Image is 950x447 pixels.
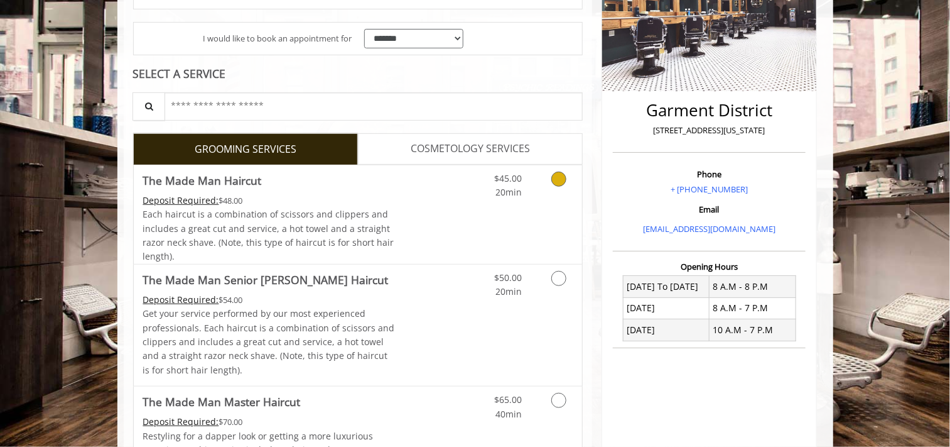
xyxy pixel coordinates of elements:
[616,170,802,179] h3: Phone
[143,393,301,411] b: The Made Man Master Haircut
[710,297,796,319] td: 8 A.M - 7 P.M
[143,415,396,429] div: $70.00
[616,101,802,119] h2: Garment District
[616,205,802,214] h3: Email
[143,307,396,377] p: Get your service performed by our most experienced professionals. Each haircut is a combination o...
[143,416,219,428] span: This service needs some Advance to be paid before we block your appointment
[495,285,522,297] span: 20min
[613,262,806,271] h3: Opening Hours
[133,68,583,80] div: SELECT A SERVICE
[143,271,389,289] b: The Made Man Senior [PERSON_NAME] Haircut
[143,194,396,207] div: $48.00
[643,223,775,235] a: [EMAIL_ADDRESS][DOMAIN_NAME]
[623,319,710,341] td: [DATE]
[671,184,748,195] a: + [PHONE_NUMBER]
[710,319,796,341] td: 10 A.M - 7 P.M
[203,32,352,45] span: I would like to book an appointment for
[143,172,262,189] b: The Made Man Haircut
[495,408,522,420] span: 40min
[495,186,522,198] span: 20min
[623,297,710,319] td: [DATE]
[616,124,802,137] p: [STREET_ADDRESS][US_STATE]
[143,293,396,307] div: $54.00
[411,141,530,157] span: COSMETOLOGY SERVICES
[494,394,522,406] span: $65.00
[494,172,522,184] span: $45.00
[494,272,522,284] span: $50.00
[710,276,796,297] td: 8 A.M - 8 P.M
[143,294,219,306] span: This service needs some Advance to be paid before we block your appointment
[132,92,165,121] button: Service Search
[195,141,296,158] span: GROOMING SERVICES
[623,276,710,297] td: [DATE] To [DATE]
[143,208,394,262] span: Each haircut is a combination of scissors and clippers and includes a great cut and service, a ho...
[143,194,219,206] span: This service needs some Advance to be paid before we block your appointment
